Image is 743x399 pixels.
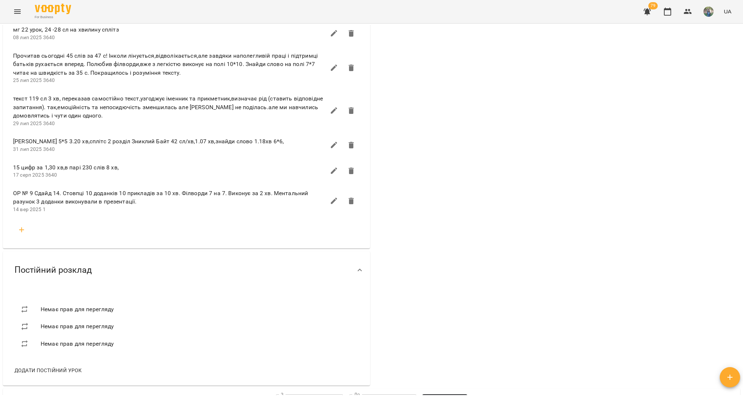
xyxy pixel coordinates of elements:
[13,120,55,126] span: 29 лип 2025 3640
[703,7,714,17] img: de1e453bb906a7b44fa35c1e57b3518e.jpg
[9,3,26,20] button: Menu
[724,8,731,15] span: UA
[3,251,370,289] div: Постійний розклад
[13,206,46,212] span: 14 вер 2025 1
[41,322,114,331] span: Немає прав для перегляду
[13,172,57,178] span: 17 серп 2025 3640
[15,264,92,276] span: Постійний розклад
[13,146,55,152] span: 31 лип 2025 3640
[41,340,114,348] span: Немає прав для перегляду
[13,163,325,172] span: 15 цифр за 1,30 хв,в парі 230 слів 8 хв,
[35,4,71,14] img: Voopty Logo
[13,137,325,146] span: [PERSON_NAME] 5*5 3.20 хв,сплітс 2 розділ Зниклий Байт 42 сл/хв,1.07 хв,знайди слово 1.18хв 6*6,
[721,5,734,18] button: UA
[13,25,325,34] span: мг 22 урок, 24 -28 сл на хвилину сплітз
[41,305,114,314] span: Немає прав для перегляду
[648,2,658,9] span: 79
[12,364,85,377] button: Додати постійний урок
[13,189,325,206] span: ОР № 9 Сдайд 14. Стовпці 10 доданків 10 прикладів за 10 хв. Філворди 7 на 7. Виконує за 2 хв. Мен...
[13,77,55,83] span: 25 лип 2025 3640
[13,34,55,40] span: 08 лип 2025 3640
[13,94,325,120] span: текст 119 сл 3 хв, переказав самостійно текст,узгоджує іменник та прикметник,визначає рід (ставит...
[15,366,82,375] span: Додати постійний урок
[13,52,325,77] span: Прочитав сьогодні 45 слів за 47 с! Інколи лінується,відволікається,але завдяки наполегливій праці...
[35,15,71,20] span: For Business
